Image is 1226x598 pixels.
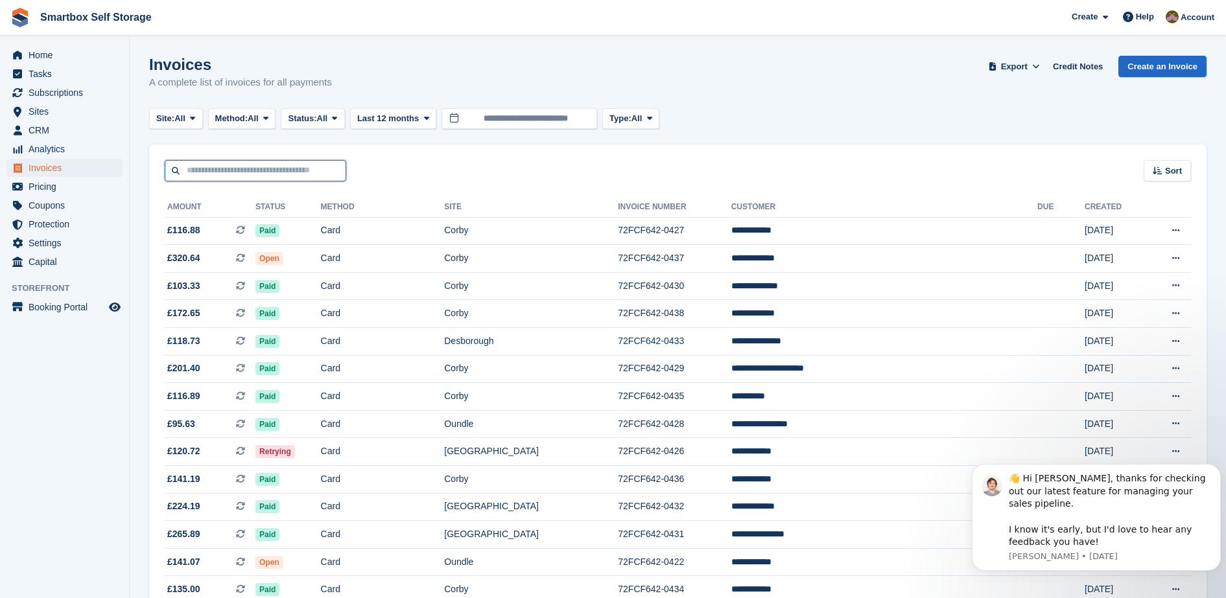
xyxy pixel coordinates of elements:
span: Booking Portal [29,298,106,316]
td: Card [321,410,445,438]
span: £118.73 [167,334,200,348]
span: Type: [609,112,631,125]
a: menu [6,298,123,316]
td: [DATE] [1085,410,1146,438]
h1: Invoices [149,56,332,73]
td: 72FCF642-0437 [618,245,731,273]
span: Status: [288,112,316,125]
img: Kayleigh Devlin [1166,10,1179,23]
span: Method: [215,112,248,125]
td: Card [321,438,445,466]
span: Help [1136,10,1154,23]
span: Open [255,252,283,265]
span: CRM [29,121,106,139]
p: A complete list of invoices for all payments [149,75,332,90]
a: Smartbox Self Storage [35,6,157,28]
span: Paid [255,224,279,237]
td: 72FCF642-0431 [618,521,731,549]
td: [DATE] [1085,328,1146,356]
span: £116.88 [167,224,200,237]
a: menu [6,140,123,158]
span: Invoices [29,159,106,177]
span: £201.40 [167,362,200,375]
th: Due [1037,197,1085,218]
td: 72FCF642-0428 [618,410,731,438]
span: Pricing [29,178,106,196]
td: Card [321,548,445,576]
th: Invoice Number [618,197,731,218]
td: [DATE] [1085,245,1146,273]
td: Desborough [444,328,618,356]
span: £320.64 [167,251,200,265]
span: Last 12 months [357,112,419,125]
td: [DATE] [1085,272,1146,300]
a: menu [6,65,123,83]
td: Card [321,217,445,245]
a: menu [6,46,123,64]
span: £141.19 [167,472,200,486]
a: menu [6,215,123,233]
a: menu [6,159,123,177]
td: Oundle [444,548,618,576]
a: Preview store [107,299,123,315]
span: Paid [255,418,279,431]
button: Last 12 months [350,108,436,130]
th: Amount [165,197,255,218]
button: Type: All [602,108,659,130]
td: 72FCF642-0438 [618,300,731,328]
iframe: Intercom notifications message [967,457,1226,592]
span: £172.65 [167,306,200,320]
span: Paid [255,307,279,320]
td: Corby [444,217,618,245]
td: 72FCF642-0433 [618,328,731,356]
span: Tasks [29,65,106,83]
th: Method [321,197,445,218]
span: All [631,112,642,125]
span: Create [1072,10,1098,23]
span: Paid [255,583,279,596]
span: All [248,112,259,125]
span: Site: [156,112,174,125]
span: Paid [255,528,279,541]
span: Settings [29,234,106,252]
span: Protection [29,215,106,233]
span: Paid [255,362,279,375]
td: Corby [444,355,618,383]
td: Card [321,521,445,549]
span: Retrying [255,445,295,458]
td: Corby [444,245,618,273]
span: £135.00 [167,582,200,596]
td: Card [321,245,445,273]
span: Open [255,556,283,569]
span: Subscriptions [29,84,106,102]
td: [GEOGRAPHIC_DATA] [444,493,618,521]
td: Card [321,328,445,356]
span: £116.89 [167,389,200,403]
span: Storefront [12,282,129,295]
td: [DATE] [1085,383,1146,411]
span: Paid [255,335,279,348]
a: menu [6,196,123,214]
button: Status: All [281,108,344,130]
button: Export [985,56,1043,77]
td: [DATE] [1085,300,1146,328]
span: All [174,112,185,125]
span: £265.89 [167,527,200,541]
span: £120.72 [167,444,200,458]
span: All [317,112,328,125]
span: Paid [255,473,279,486]
span: £141.07 [167,555,200,569]
span: Home [29,46,106,64]
span: Paid [255,280,279,293]
td: 72FCF642-0430 [618,272,731,300]
span: Analytics [29,140,106,158]
td: Card [321,272,445,300]
a: menu [6,234,123,252]
td: 72FCF642-0432 [618,493,731,521]
span: £95.63 [167,417,195,431]
a: menu [6,84,123,102]
td: Card [321,493,445,521]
